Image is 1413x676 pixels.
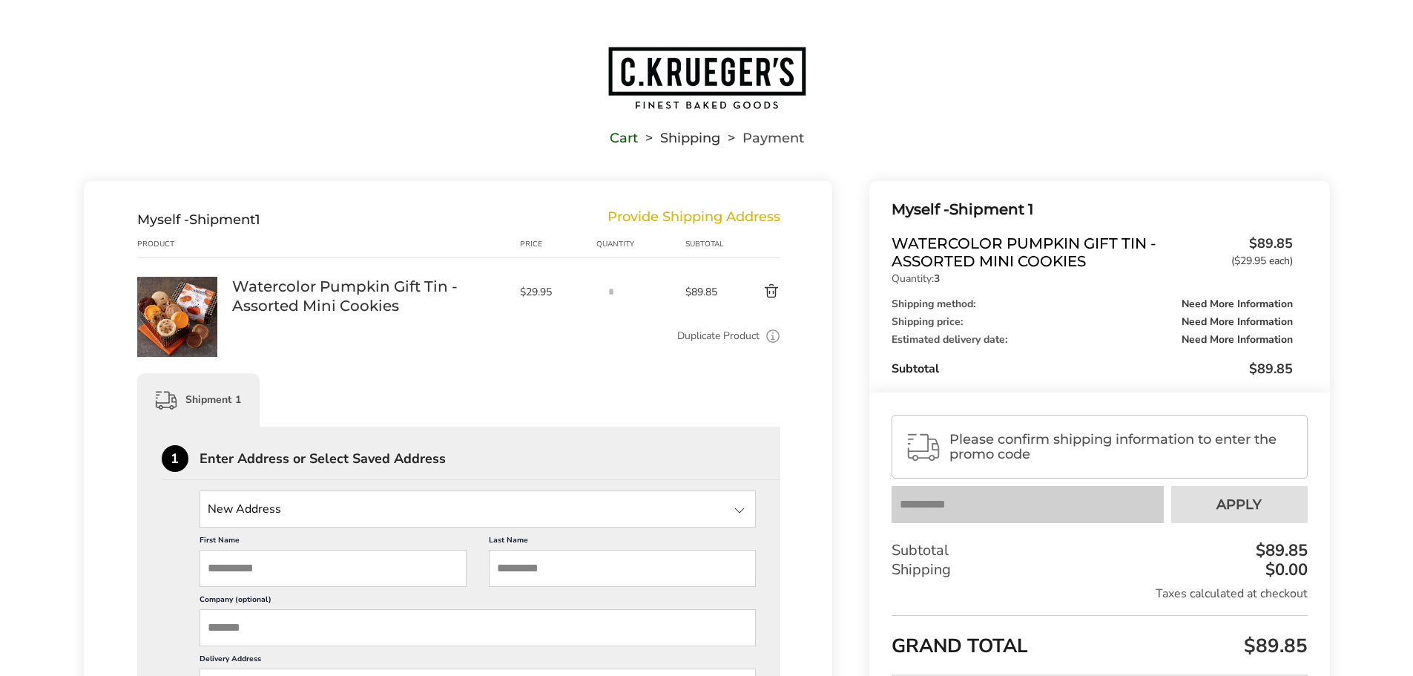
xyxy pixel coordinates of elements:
span: Myself - [137,211,189,228]
span: $89.85 [1240,633,1308,659]
input: First Name [200,550,467,587]
div: GRAND TOTAL [892,615,1307,663]
input: Quantity input [596,277,626,306]
div: Provide Shipping Address [607,211,780,228]
div: Product [137,238,232,250]
a: Duplicate Product [677,328,760,344]
span: Myself - [892,200,949,218]
div: Shipping method: [892,299,1292,309]
div: $89.85 [1252,542,1308,559]
div: Price [520,238,597,250]
div: Shipment 1 [137,373,260,427]
button: Delete product [728,283,780,301]
input: Company [200,609,757,646]
p: Quantity: [892,274,1292,284]
div: $0.00 [1262,562,1308,578]
strong: 3 [934,272,940,286]
a: Go to home page [84,45,1330,111]
span: Payment [742,133,804,143]
a: Watercolor Pumpkin Gift Tin - Assorted Mini Cookies$89.85($29.95 each) [892,234,1292,270]
div: 1 [162,445,188,472]
span: Need More Information [1182,335,1293,345]
div: Estimated delivery date: [892,335,1292,345]
span: Need More Information [1182,299,1293,309]
span: $29.95 [520,285,590,299]
a: Watercolor Pumpkin Gift Tin - Assorted Mini Cookies [232,277,505,315]
span: Please confirm shipping information to enter the promo code [949,432,1294,462]
div: Shipping price: [892,317,1292,327]
label: Delivery Address [200,654,757,669]
div: Enter Address or Select Saved Address [200,452,781,465]
span: 1 [255,211,260,228]
span: $89.85 [685,285,728,299]
label: Company (optional) [200,594,757,609]
label: Last Name [489,535,756,550]
label: First Name [200,535,467,550]
div: Subtotal [685,238,728,250]
span: $89.85 [1224,234,1293,266]
img: C.KRUEGER'S [607,45,807,111]
div: Subtotal [892,360,1292,378]
li: Shipping [638,133,720,143]
div: Subtotal [892,541,1307,560]
a: Cart [610,133,638,143]
input: State [200,490,757,528]
span: $89.85 [1249,360,1293,378]
span: Watercolor Pumpkin Gift Tin - Assorted Mini Cookies [892,234,1223,270]
img: Watercolor Pumpkin Gift Tin - Assorted Mini Cookies [137,277,217,357]
div: Shipment [137,211,260,228]
span: Apply [1216,498,1262,511]
input: Last Name [489,550,756,587]
a: Watercolor Pumpkin Gift Tin - Assorted Mini Cookies [137,276,217,290]
div: Shipment 1 [892,197,1292,222]
span: ($29.95 each) [1231,256,1293,266]
div: Taxes calculated at checkout [892,585,1307,602]
div: Quantity [596,238,685,250]
span: Need More Information [1182,317,1293,327]
button: Apply [1171,486,1308,523]
div: Shipping [892,560,1307,580]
